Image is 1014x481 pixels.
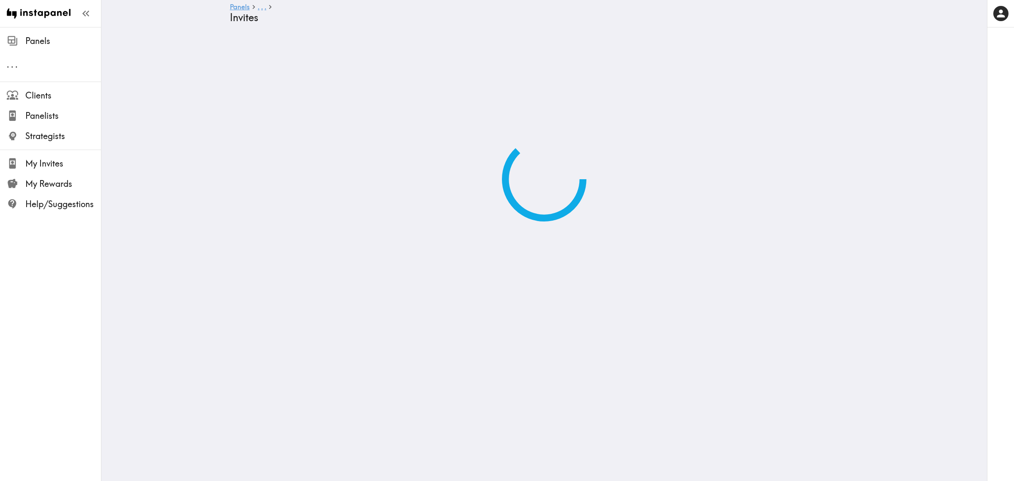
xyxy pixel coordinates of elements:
[25,178,101,190] span: My Rewards
[25,35,101,47] span: Panels
[7,59,9,70] span: .
[25,130,101,142] span: Strategists
[15,59,18,70] span: .
[25,198,101,210] span: Help/Suggestions
[25,110,101,122] span: Panelists
[230,11,852,24] h4: Invites
[258,3,259,11] span: .
[258,3,266,11] a: ...
[25,90,101,101] span: Clients
[25,158,101,169] span: My Invites
[264,3,266,11] span: .
[11,59,14,70] span: .
[261,3,263,11] span: .
[230,3,250,11] a: Panels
